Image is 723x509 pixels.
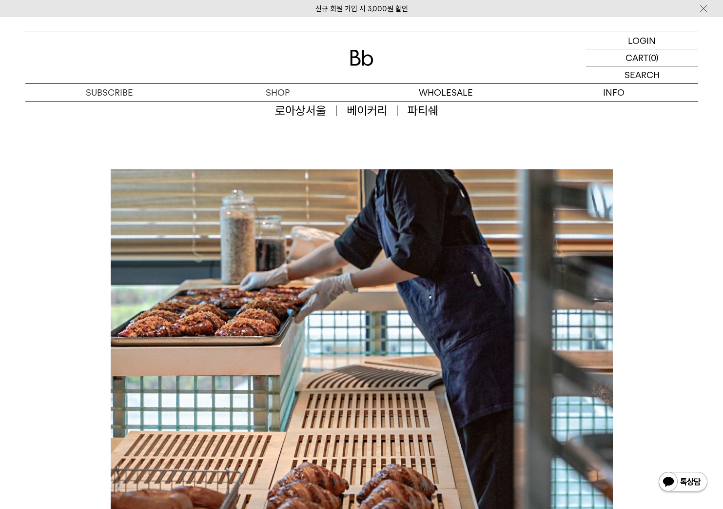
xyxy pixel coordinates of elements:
a: SUBSCRIBE [25,84,194,101]
p: LOGIN [628,32,656,49]
img: 카카오톡 채널 1:1 채팅 버튼 [658,471,708,494]
span: 파티쉐 [408,102,438,119]
p: SEARCH [625,66,660,83]
a: 신규 회원 가입 시 3,000원 할인 [315,4,408,13]
p: WHOLESALE [362,84,530,101]
img: 로고 [350,50,373,66]
p: INFO [530,84,698,101]
a: CART (0) [586,49,698,66]
span: 로아상서울 [275,102,337,119]
span: 베이커리 [347,102,398,119]
a: SHOP [194,84,362,101]
a: LOGIN [586,32,698,49]
p: CART [625,49,648,66]
p: (0) [648,49,659,66]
